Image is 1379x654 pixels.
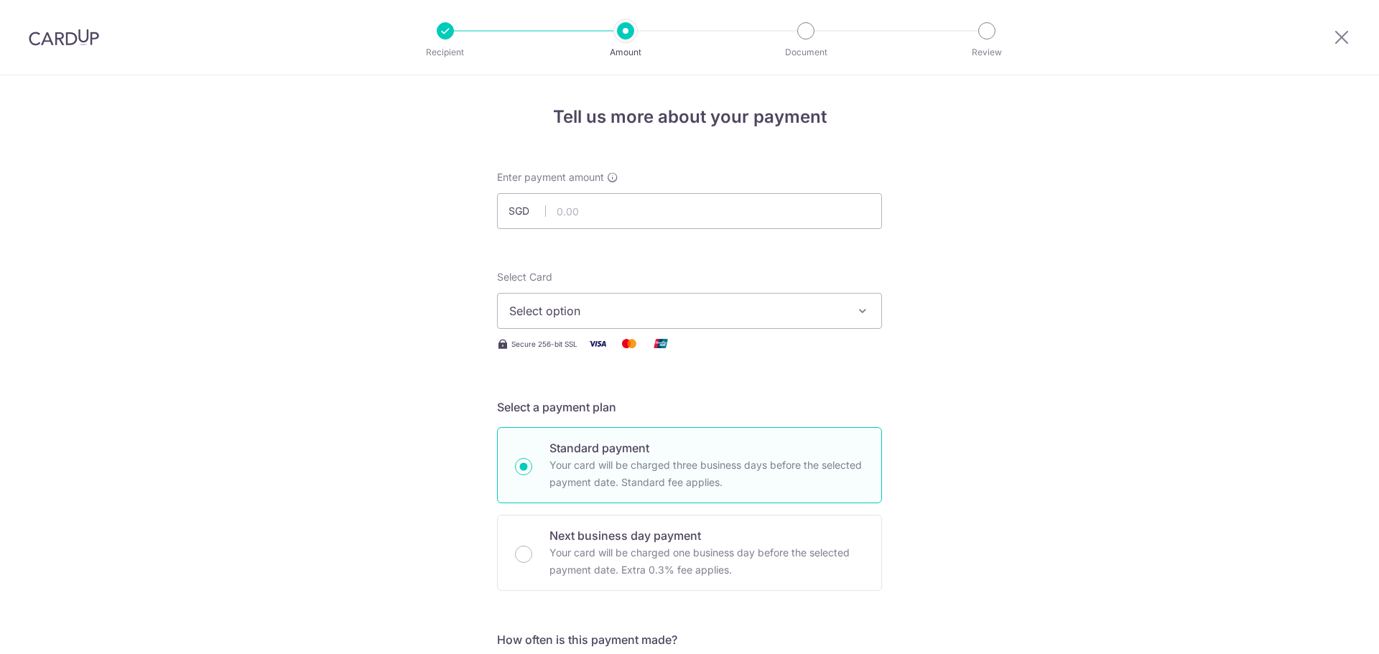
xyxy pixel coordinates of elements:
h5: Select a payment plan [497,398,882,416]
p: Review [934,45,1040,60]
p: Document [753,45,859,60]
h4: Tell us more about your payment [497,104,882,130]
span: translation missing: en.payables.payment_networks.credit_card.summary.labels.select_card [497,271,552,283]
img: Visa [583,335,612,352]
p: Your card will be charged three business days before the selected payment date. Standard fee appl... [549,457,864,491]
span: Select option [509,302,844,319]
input: 0.00 [497,193,882,229]
p: Recipient [392,45,498,60]
img: Mastercard [615,335,644,352]
p: Amount [572,45,679,60]
span: Secure 256-bit SSL [511,338,577,350]
span: Enter payment amount [497,170,604,184]
img: Union Pay [646,335,675,352]
button: Select option [497,293,882,329]
span: SGD [509,204,546,218]
h5: How often is this payment made? [497,631,882,648]
p: Standard payment [549,439,864,457]
img: CardUp [29,29,99,46]
p: Your card will be charged one business day before the selected payment date. Extra 0.3% fee applies. [549,544,864,579]
p: Next business day payment [549,527,864,544]
iframe: Opens a widget where you can find more information [1287,611,1365,647]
